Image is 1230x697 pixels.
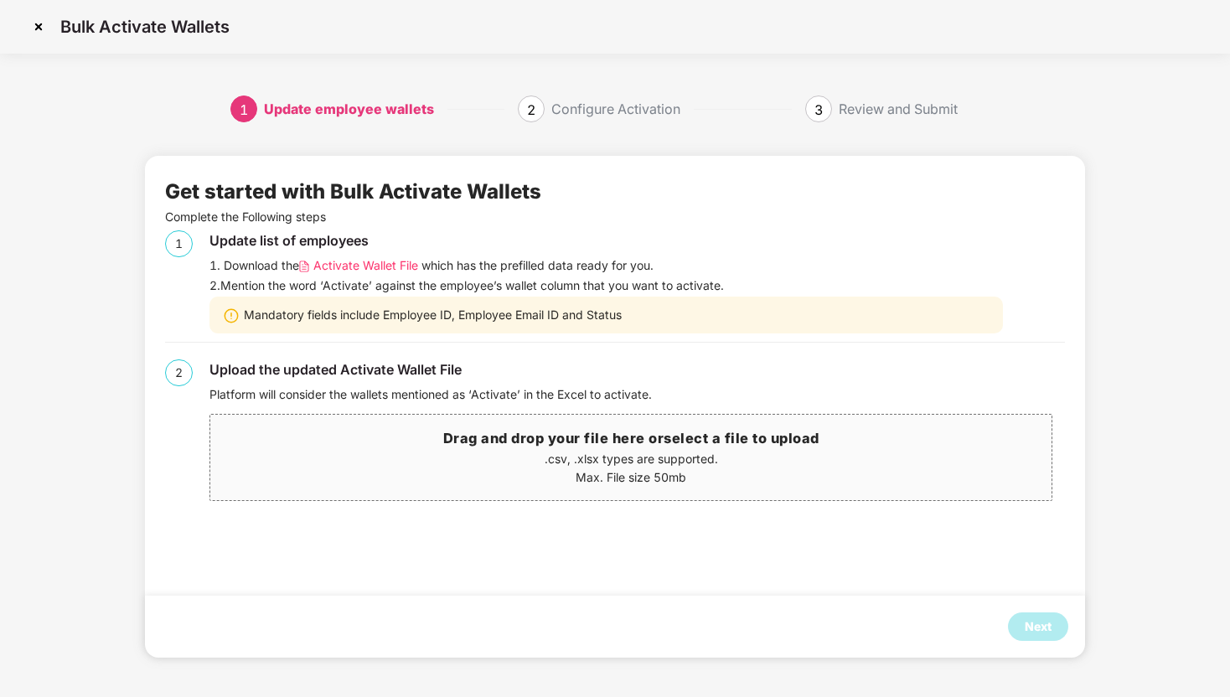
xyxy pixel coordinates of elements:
img: svg+xml;base64,PHN2ZyB4bWxucz0iaHR0cDovL3d3dy53My5vcmcvMjAwMC9zdmciIHdpZHRoPSIxMi4wNTMiIGhlaWdodD... [299,261,309,273]
div: Update employee wallets [264,96,434,122]
div: Upload the updated Activate Wallet File [209,359,1064,380]
div: Update list of employees [209,230,1064,251]
div: Configure Activation [551,96,680,122]
span: 1 [240,101,248,118]
h3: Drag and drop your file here or [210,428,1052,450]
div: Mandatory fields include Employee ID, Employee Email ID and Status [209,297,1003,333]
p: Complete the Following steps [165,208,1064,226]
p: Max. File size 50mb [210,468,1052,487]
div: 1 [165,230,193,257]
span: 3 [814,101,823,118]
span: 2 [527,101,535,118]
span: select a file to upload [664,430,819,447]
div: Get started with Bulk Activate Wallets [165,176,541,208]
img: svg+xml;base64,PHN2ZyBpZD0iV2FybmluZ18tXzIweDIwIiBkYXRhLW5hbWU9Ildhcm5pbmcgLSAyMHgyMCIgeG1sbnM9Im... [223,307,240,324]
div: Next [1025,617,1052,636]
span: Activate Wallet File [313,256,418,275]
div: Platform will consider the wallets mentioned as ‘Activate’ in the Excel to activate. [209,385,1064,404]
div: 2 [165,359,193,386]
div: 1. Download the which has the prefilled data ready for you. [209,256,1064,275]
img: svg+xml;base64,PHN2ZyBpZD0iQ3Jvc3MtMzJ4MzIiIHhtbG5zPSJodHRwOi8vd3d3LnczLm9yZy8yMDAwL3N2ZyIgd2lkdG... [25,13,52,40]
div: 2. Mention the word ‘Activate’ against the employee’s wallet column that you want to activate. [209,276,1064,295]
div: Review and Submit [839,96,958,122]
p: .csv, .xlsx types are supported. [210,450,1052,468]
p: Bulk Activate Wallets [60,17,230,37]
span: Drag and drop your file here orselect a file to upload.csv, .xlsx types are supported.Max. File s... [210,415,1052,500]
